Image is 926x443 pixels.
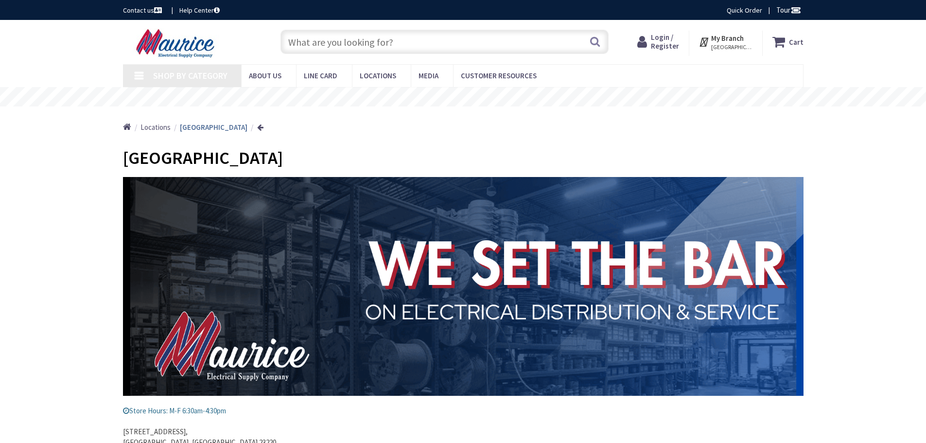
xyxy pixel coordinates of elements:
img: 1_1.png [123,177,804,399]
input: What are you looking for? [280,30,609,54]
strong: My Branch [711,34,744,43]
span: Customer Resources [461,71,537,80]
strong: Cart [789,33,804,51]
div: My Branch [GEOGRAPHIC_DATA], [GEOGRAPHIC_DATA] [699,33,752,51]
a: Login / Register [637,33,679,51]
a: Cart [772,33,804,51]
span: [GEOGRAPHIC_DATA], [GEOGRAPHIC_DATA] [711,43,752,51]
span: Line Card [304,71,337,80]
rs-layer: Free Same Day Pickup at 15 Locations [375,92,553,103]
span: Tour [776,5,801,15]
a: Locations [140,122,171,132]
span: Locations [360,71,396,80]
span: Shop By Category [153,70,227,81]
a: Quick Order [727,5,762,15]
span: [GEOGRAPHIC_DATA] [123,147,283,169]
a: Help Center [179,5,220,15]
strong: [GEOGRAPHIC_DATA] [180,123,247,132]
a: Contact us [123,5,164,15]
span: Login / Register [651,33,679,51]
span: Store Hours: M-F 6:30am-4:30pm [123,406,226,415]
span: About us [249,71,281,80]
img: Maurice Electrical Supply Company [123,28,230,58]
span: Media [419,71,438,80]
